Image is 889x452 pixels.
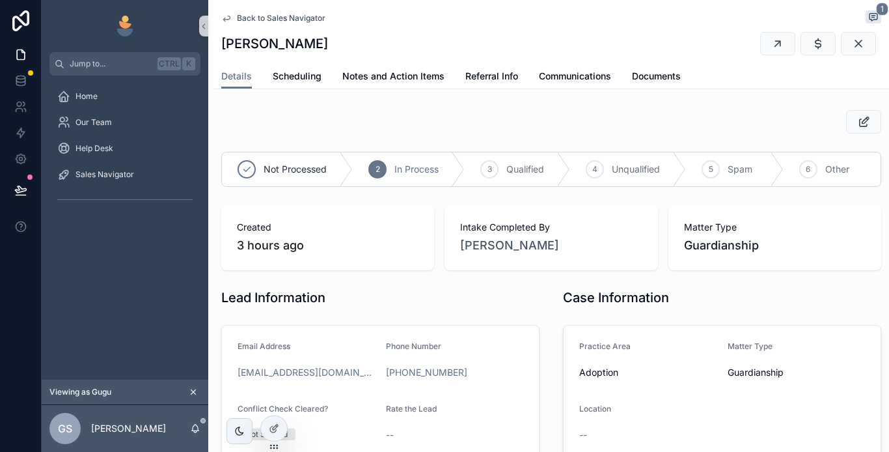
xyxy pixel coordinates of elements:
span: In Process [394,163,439,176]
a: Notes and Action Items [342,64,444,91]
a: Our Team [49,111,200,134]
img: App logo [115,16,135,36]
span: Location [579,404,611,414]
a: [EMAIL_ADDRESS][DOMAIN_NAME] [238,366,376,379]
span: Guardianship [728,366,784,379]
button: Jump to...CtrlK [49,52,200,76]
p: 3 hours ago [237,236,304,255]
span: -- [386,429,394,442]
span: Details [221,70,252,83]
span: GS [58,421,72,436]
span: -- [579,429,587,442]
span: 6 [806,164,810,175]
span: Spam [728,163,752,176]
span: Help Desk [75,143,113,154]
span: Referral Info [465,70,518,83]
a: [PHONE_NUMBER] [386,366,467,379]
span: Practice Area [579,341,631,351]
p: [PERSON_NAME] [91,422,166,435]
span: 1 [876,3,888,16]
a: Referral Info [465,64,518,91]
div: scrollable content [42,76,208,227]
span: Matter Type [728,341,773,351]
span: Guardianship [684,236,759,255]
span: Communications [539,70,611,83]
span: Email Address [238,341,290,351]
span: Unqualified [612,163,660,176]
span: Home [75,91,98,102]
span: Intake Completed By [460,221,642,234]
span: Ctrl [157,57,181,70]
span: 4 [592,164,597,175]
h1: [PERSON_NAME] [221,35,328,53]
span: Phone Number [386,341,441,351]
span: Jump to... [70,59,152,69]
span: 3 [487,164,492,175]
h1: Case Information [563,289,669,307]
span: Matter Type [684,221,866,234]
span: 5 [709,164,713,175]
span: Back to Sales Navigator [237,13,325,23]
span: Notes and Action Items [342,70,444,83]
a: [PERSON_NAME] [460,236,559,255]
span: Scheduling [273,70,321,83]
a: Back to Sales Navigator [221,13,325,23]
span: Created [237,221,418,234]
span: 2 [376,164,380,175]
a: Help Desk [49,137,200,160]
span: Qualified [506,163,544,176]
a: Home [49,85,200,108]
span: Our Team [75,117,112,128]
span: K [184,59,194,69]
a: Communications [539,64,611,91]
button: 1 [866,10,881,26]
span: Not Processed [264,163,327,176]
span: Conflict Check Cleared? [238,404,328,414]
a: Details [221,64,252,89]
span: Sales Navigator [75,169,134,180]
a: Documents [632,64,681,91]
span: Adoption [579,366,618,379]
span: Other [825,163,849,176]
h1: Lead Information [221,289,325,307]
a: Scheduling [273,64,321,91]
span: Viewing as Gugu [49,387,111,397]
a: Sales Navigator [49,163,200,186]
span: Documents [632,70,681,83]
span: Rate the Lead [386,404,437,414]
